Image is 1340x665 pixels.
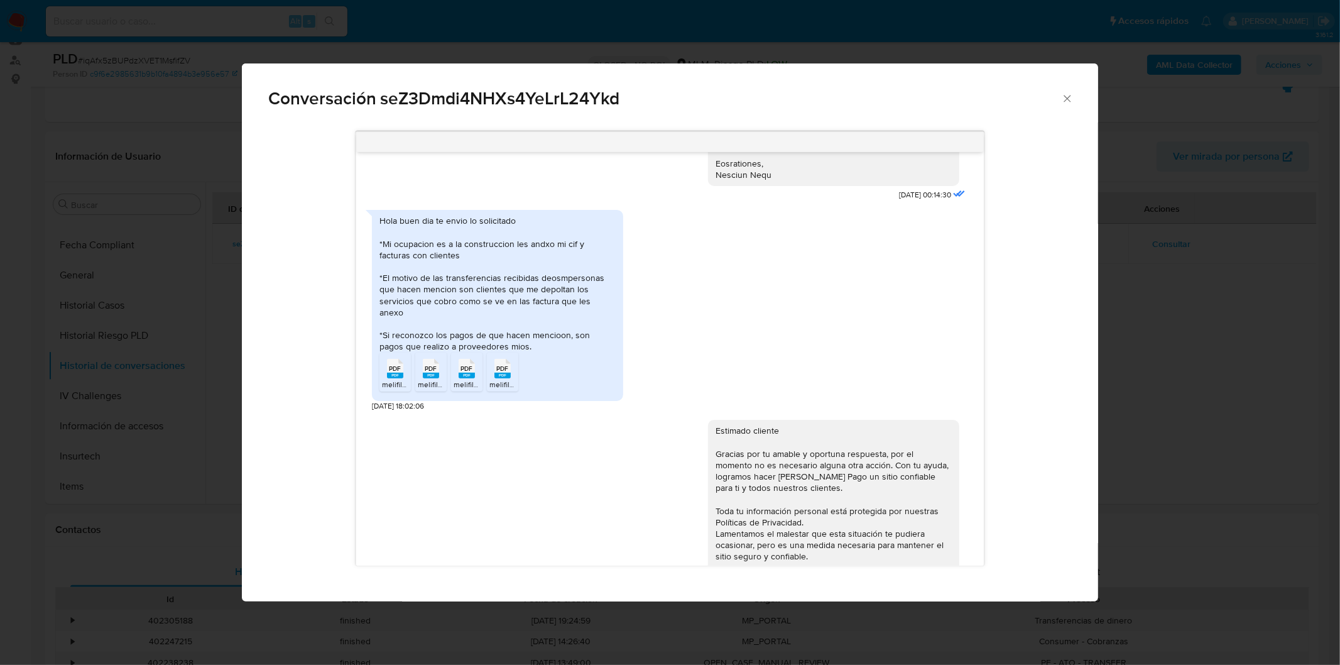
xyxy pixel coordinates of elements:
span: melifile5945120034508480227.pdf [489,379,607,390]
span: PDF [389,365,401,373]
span: [DATE] 18:02:06 [372,401,424,412]
span: melifile7243458439376830662.pdf [454,379,573,390]
div: Comunicación [242,63,1099,602]
span: melifile1449918796516846987.pdf [418,379,531,390]
span: PDF [425,365,437,373]
span: PDF [496,365,508,373]
span: melifile4121836881657191848.pdf [382,379,493,390]
div: Estimado cliente Gracias por tu amable y oportuna respuesta, por el momento no es necesario algun... [716,425,952,619]
span: [DATE] 00:14:30 [899,190,951,201]
button: Cerrar [1061,92,1072,104]
span: PDF [460,365,472,373]
span: Conversación seZ3Dmdi4NHXs4YeLrL24Ykd [268,90,1061,107]
div: Hola buen dia te envio lo solicitado *Mi ocupacion es a la construccion les andxo mi cif y factur... [379,215,616,352]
